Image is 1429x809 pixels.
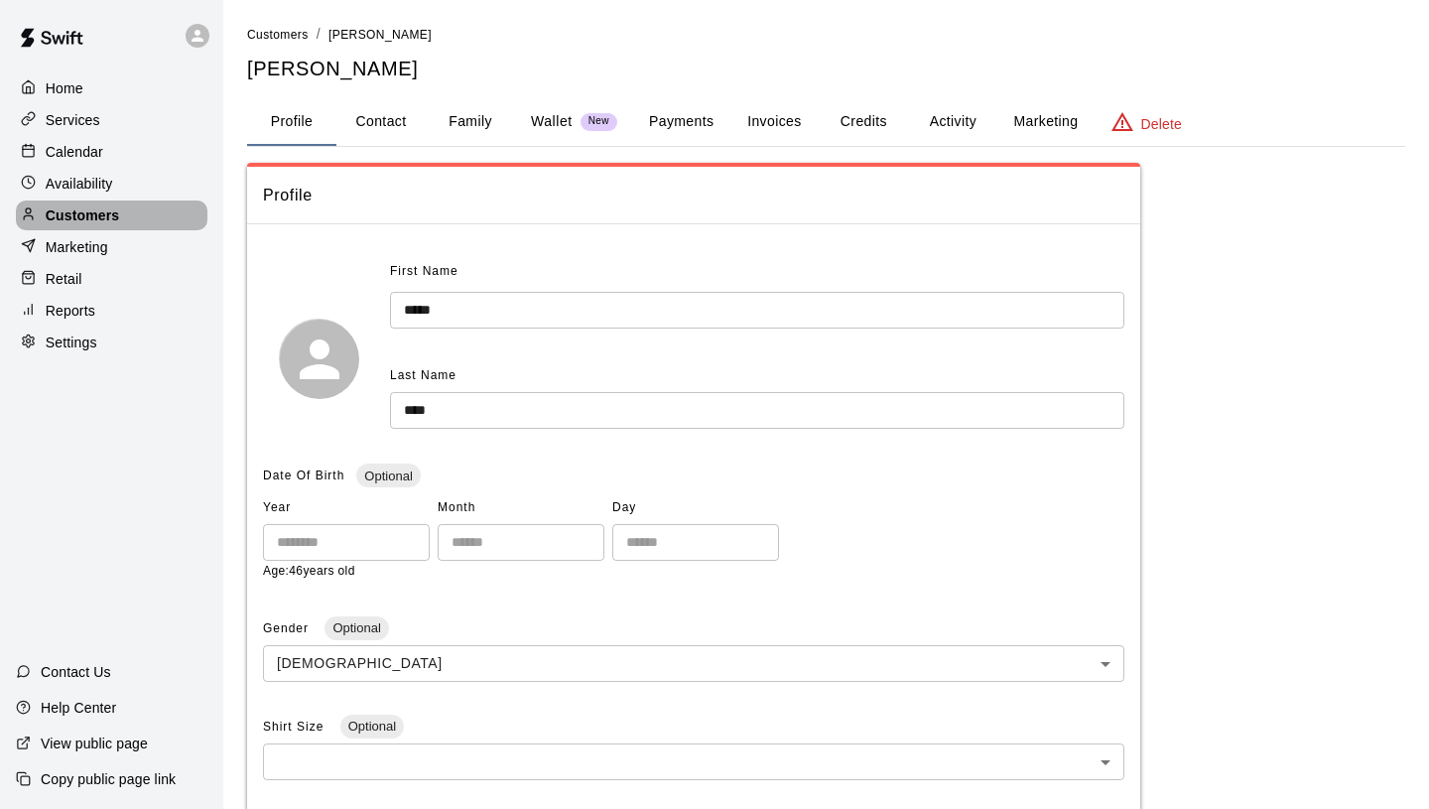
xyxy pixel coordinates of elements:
[997,98,1094,146] button: Marketing
[16,73,207,103] a: Home
[325,620,388,635] span: Optional
[247,56,1405,82] h5: [PERSON_NAME]
[46,301,95,321] p: Reports
[390,368,456,382] span: Last Name
[46,110,100,130] p: Services
[1141,114,1182,134] p: Delete
[317,24,321,45] li: /
[16,105,207,135] a: Services
[16,201,207,230] a: Customers
[247,26,309,42] a: Customers
[438,492,604,524] span: Month
[247,28,309,42] span: Customers
[612,492,779,524] span: Day
[340,719,404,734] span: Optional
[16,328,207,357] a: Settings
[729,98,819,146] button: Invoices
[46,142,103,162] p: Calendar
[819,98,908,146] button: Credits
[356,469,420,483] span: Optional
[247,24,1405,46] nav: breadcrumb
[263,183,1124,208] span: Profile
[41,769,176,789] p: Copy public page link
[908,98,997,146] button: Activity
[46,78,83,98] p: Home
[328,28,432,42] span: [PERSON_NAME]
[531,111,573,132] p: Wallet
[46,333,97,352] p: Settings
[46,269,82,289] p: Retail
[46,174,113,194] p: Availability
[16,296,207,326] a: Reports
[336,98,426,146] button: Contact
[263,720,328,734] span: Shirt Size
[263,564,355,578] span: Age: 46 years old
[263,645,1124,682] div: [DEMOGRAPHIC_DATA]
[426,98,515,146] button: Family
[46,205,119,225] p: Customers
[16,169,207,199] a: Availability
[263,621,313,635] span: Gender
[581,115,617,128] span: New
[247,98,1405,146] div: basic tabs example
[16,232,207,262] a: Marketing
[633,98,729,146] button: Payments
[16,137,207,167] a: Calendar
[16,264,207,294] a: Retail
[41,698,116,718] p: Help Center
[263,469,344,482] span: Date Of Birth
[41,734,148,753] p: View public page
[46,237,108,257] p: Marketing
[247,98,336,146] button: Profile
[263,492,430,524] span: Year
[390,256,458,288] span: First Name
[41,662,111,682] p: Contact Us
